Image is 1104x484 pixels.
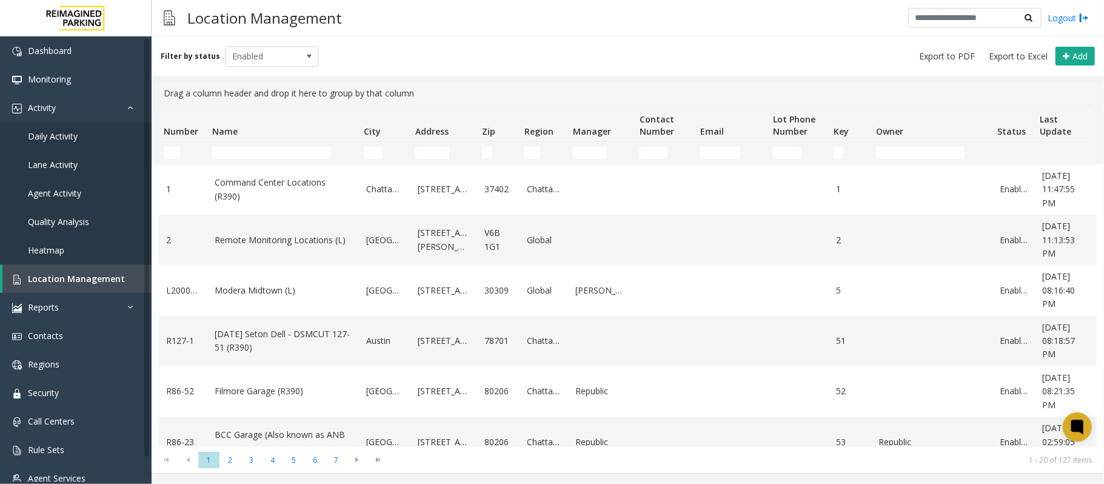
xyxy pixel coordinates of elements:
img: 'icon' [12,75,22,85]
span: Quality Analysis [28,216,89,227]
span: Page 7 [326,452,347,468]
a: [DATE] 11:47:55 PM [1042,169,1088,210]
img: logout [1079,12,1089,24]
span: Add [1072,50,1088,62]
a: Enabled [1000,284,1028,297]
input: Owner Filter [876,147,965,159]
a: Republic [878,435,985,449]
a: 80206 [484,385,512,398]
a: Filmore Garage (R390) [215,385,352,398]
a: Austin [366,334,403,348]
a: Chattanooga [527,385,561,398]
img: 'icon' [12,104,22,113]
input: Key Filter [834,147,843,159]
span: Export to PDF [919,50,975,62]
img: 'icon' [12,474,22,484]
img: 'icon' [12,417,22,427]
span: Contact Number [640,113,674,137]
a: [GEOGRAPHIC_DATA] [366,234,403,247]
a: Chattanooga [527,435,561,449]
span: Email [700,126,724,137]
span: Region [524,126,554,137]
div: Drag a column header and drop it here to group by that column [159,82,1097,105]
a: 53 [836,435,864,449]
label: Filter by status [161,51,220,62]
span: Page 3 [241,452,262,468]
span: Page 5 [283,452,304,468]
a: Global [527,234,561,247]
a: BCC Garage (Also known as ANB Garage) (R390) [215,428,352,455]
span: Owner [876,126,903,137]
span: Manager [573,126,611,137]
a: [PERSON_NAME] [575,284,627,297]
td: Contact Number Filter [635,142,695,164]
a: Enabled [1000,334,1028,348]
span: [DATE] 08:16:40 PM [1042,271,1075,309]
input: Region Filter [524,147,540,159]
input: Number Filter [164,147,179,159]
input: Contact Number Filter [640,147,667,159]
span: Call Centers [28,415,75,427]
td: Zip Filter [477,142,520,164]
a: 2 [836,234,864,247]
span: Last Update [1040,113,1071,137]
span: Address [415,126,449,137]
a: [GEOGRAPHIC_DATA] [366,385,403,398]
a: Chattanooga [527,183,561,196]
span: Dashboard [28,45,72,56]
a: [GEOGRAPHIC_DATA] [366,284,403,297]
img: 'icon' [12,446,22,455]
a: Republic [575,435,627,449]
span: Number [164,126,198,137]
img: pageIcon [164,3,175,33]
a: [STREET_ADDRESS] [418,284,470,297]
span: Export to Excel [989,50,1048,62]
img: 'icon' [12,360,22,370]
a: Chattanooga [366,183,403,196]
span: [DATE] 08:18:57 PM [1042,321,1075,360]
a: Global [527,284,561,297]
input: Manager Filter [573,147,607,159]
img: 'icon' [12,303,22,313]
td: Region Filter [520,142,568,164]
span: Go to the last page [370,455,387,465]
span: Go to the last page [368,451,389,468]
span: Page 6 [304,452,326,468]
a: R127-1 [166,334,200,348]
td: Name Filter [207,142,359,164]
span: Heatmap [28,244,64,256]
input: Email Filter [700,147,740,159]
a: 78701 [484,334,512,348]
button: Export to Excel [984,48,1052,65]
a: Enabled [1000,234,1028,247]
button: Export to PDF [914,48,980,65]
input: Lot Phone Number Filter [773,147,801,159]
td: Address Filter [410,142,477,164]
a: [DATE] Seton Dell - DSMCUT 127-51 (R390) [215,328,352,355]
span: Enabled [226,47,299,66]
span: Security [28,387,59,398]
span: [DATE] 02:59:05 AM [1042,422,1075,461]
span: Page 2 [219,452,241,468]
a: Location Management [2,264,152,293]
span: Lot Phone Number [773,113,815,137]
span: [DATE] 11:47:55 PM [1042,170,1075,209]
span: Go to the next page [347,451,368,468]
td: Last Update Filter [1035,142,1096,164]
a: L20000500 [166,284,200,297]
td: Lot Phone Number Filter [768,142,829,164]
span: Reports [28,301,59,313]
span: [DATE] 08:21:35 PM [1042,372,1075,411]
a: [STREET_ADDRESS] [418,334,470,348]
span: Agent Services [28,472,85,484]
a: Republic [575,385,627,398]
a: Command Center Locations (R390) [215,176,352,203]
input: Zip Filter [482,147,492,159]
span: Name [212,126,238,137]
a: [DATE] 02:59:05 AM [1042,422,1088,462]
img: 'icon' [12,332,22,341]
a: Remote Monitoring Locations (L) [215,234,352,247]
a: 30309 [484,284,512,297]
a: 52 [836,385,864,398]
span: Daily Activity [28,130,78,142]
